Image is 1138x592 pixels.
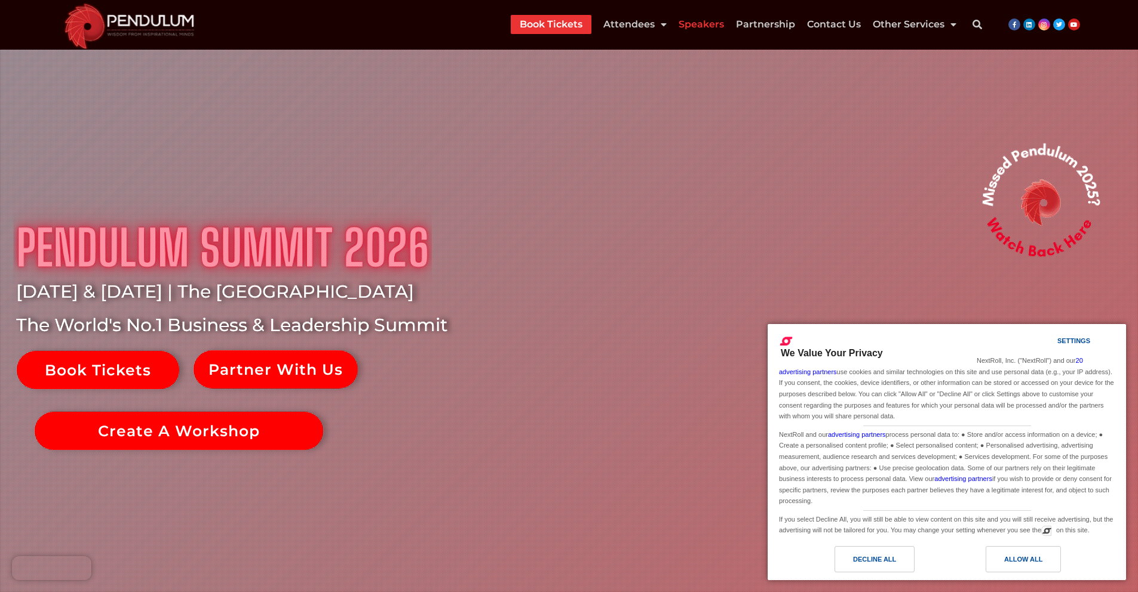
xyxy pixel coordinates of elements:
[1057,334,1090,347] div: Settings
[777,426,1117,508] div: NextRoll and our process personal data to: ● Store and/or access information on a device; ● Creat...
[779,357,1083,375] a: 20 advertising partners
[873,15,956,34] a: Other Services
[35,412,323,450] a: Create A Workshop
[775,546,947,578] a: Decline All
[1036,331,1065,353] a: Settings
[965,13,989,36] div: Search
[947,546,1119,578] a: Allow All
[807,15,861,34] a: Contact Us
[934,475,992,482] a: advertising partners
[777,354,1117,423] div: NextRoll, Inc. ("NextRoll") and our use cookies and similar technologies on this site and use per...
[520,15,582,34] a: Book Tickets
[12,556,91,580] iframe: Brevo live chat
[194,350,358,388] a: Partner With Us
[777,511,1117,537] div: If you select Decline All, you will still be able to view content on this site and you will still...
[1004,553,1042,566] div: Allow All
[679,15,724,34] a: Speakers
[781,348,883,358] span: We Value Your Privacy
[17,351,179,389] a: Book Tickets
[853,553,896,566] div: Decline All
[16,311,452,340] rs-layer: The World's No.1 Business & Leadership Summit
[511,15,956,34] nav: Menu
[736,15,795,34] a: Partnership
[828,431,886,438] a: advertising partners
[603,15,667,34] a: Attendees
